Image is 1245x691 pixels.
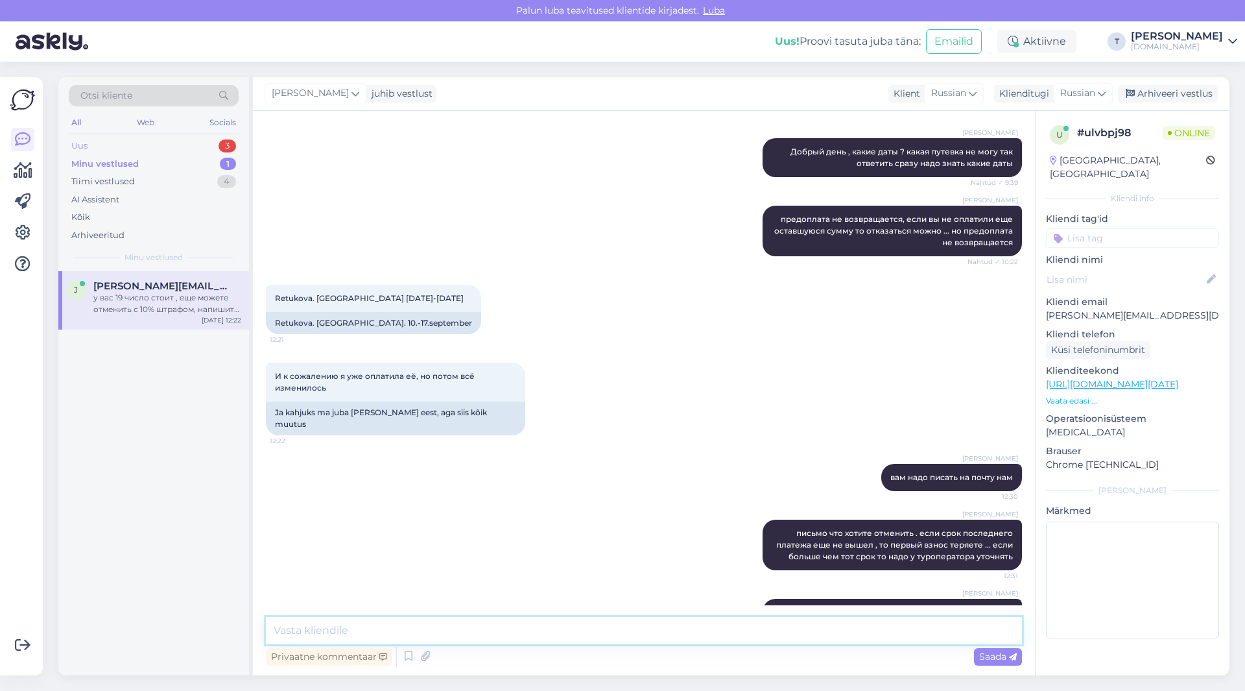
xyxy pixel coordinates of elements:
span: jelena.ahmetsina@hotmail.com [93,280,228,292]
div: [PERSON_NAME] [1131,31,1223,42]
div: Kliendi info [1046,193,1219,204]
span: [PERSON_NAME] [962,588,1018,598]
div: Privaatne kommentaar [266,648,392,666]
span: 12:30 [969,492,1018,502]
p: [PERSON_NAME][EMAIL_ADDRESS][DOMAIN_NAME] [1046,309,1219,322]
span: Luba [699,5,729,16]
div: Aktiivne [997,30,1076,53]
span: Minu vestlused [124,252,183,263]
p: Operatsioonisüsteem [1046,412,1219,426]
span: [PERSON_NAME] [962,128,1018,138]
div: 4 [217,175,236,188]
span: Nähtud ✓ 10:22 [967,257,1018,267]
span: 12:31 [969,571,1018,581]
span: [PERSON_NAME] [962,195,1018,205]
span: 12:21 [270,335,318,345]
span: [PERSON_NAME] [962,509,1018,519]
p: Kliendi email [1046,295,1219,309]
div: Retukova. [GEOGRAPHIC_DATA]. 10.-17.september [266,312,481,334]
img: Askly Logo [10,88,35,112]
div: Kõik [71,211,90,224]
p: Brauser [1046,444,1219,458]
span: Nähtud ✓ 9:39 [969,178,1018,188]
div: Tiimi vestlused [71,175,135,188]
span: Добрый день , какие даты ? какая путевка не могу так ответить сразу надо знать какие даты [790,147,1015,168]
div: Arhiveeri vestlus [1118,85,1218,103]
div: Klienditugi [994,87,1049,101]
span: 12:22 [270,436,318,446]
p: Märkmed [1046,504,1219,518]
div: Web [134,114,157,131]
span: Russian [931,86,966,101]
input: Lisa nimi [1047,273,1204,287]
div: Klient [888,87,920,101]
div: [GEOGRAPHIC_DATA], [GEOGRAPHIC_DATA] [1050,154,1206,181]
div: [DOMAIN_NAME] [1131,42,1223,52]
div: Proovi tasuta juba täna: [775,34,921,49]
span: вам надо писать на почту нам [890,472,1013,482]
p: Kliendi tag'id [1046,212,1219,226]
span: [PERSON_NAME] [962,454,1018,463]
input: Lisa tag [1046,228,1219,248]
span: письмо что хотите отменить . если срок последнего платежа еще не вышел , то первый взнос теряете ... [776,528,1015,561]
span: Retukova. [GEOGRAPHIC_DATA] [DATE]-[DATE] [275,293,464,303]
div: Küsi telefoninumbrit [1046,341,1150,359]
div: у вас 19 число стоит , еще можете отменить с 10% штрафом, напишите на мейл мне [93,292,241,315]
div: Socials [207,114,239,131]
div: Uus [71,139,88,152]
div: Ja kahjuks ma juba [PERSON_NAME] eest, aga siis kõik muutus [266,402,525,435]
span: И к сожалению я уже оплатила её, но потом всё изменилось [275,371,477,393]
div: juhib vestlust [366,87,433,101]
div: 1 [220,158,236,171]
div: All [69,114,84,131]
span: j [74,285,78,295]
div: 3 [219,139,236,152]
div: # ulvbpj98 [1077,125,1163,141]
span: предоплата не возвращается, если вы не оплатили еще оставшуюся сумму то отказаться можно ... но п... [774,214,1015,247]
b: Uus! [775,35,800,47]
span: [PERSON_NAME] [272,86,349,101]
p: [MEDICAL_DATA] [1046,426,1219,439]
a: [URL][DOMAIN_NAME][DATE] [1046,378,1178,390]
div: [PERSON_NAME] [1046,485,1219,496]
span: Online [1163,126,1215,140]
button: Emailid [926,29,982,54]
span: u [1056,130,1063,139]
div: Minu vestlused [71,158,139,171]
span: Otsi kliente [80,89,132,103]
span: Saada [979,651,1017,662]
p: Chrome [TECHNICAL_ID] [1046,458,1219,472]
a: [PERSON_NAME][DOMAIN_NAME] [1131,31,1237,52]
p: Vaata edasi ... [1046,395,1219,407]
span: Russian [1060,86,1095,101]
p: Kliendi nimi [1046,253,1219,267]
div: AI Assistent [71,193,119,206]
div: [DATE] 12:22 [202,315,241,325]
div: T [1108,32,1126,51]
p: Kliendi telefon [1046,328,1219,341]
div: Arhiveeritud [71,229,124,242]
p: Klienditeekond [1046,364,1219,378]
